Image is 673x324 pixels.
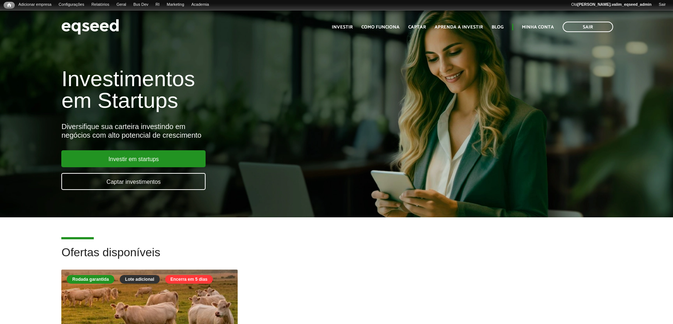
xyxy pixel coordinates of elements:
[4,2,15,9] a: Início
[88,2,113,8] a: Relatórios
[188,2,213,8] a: Academia
[113,2,130,8] a: Geral
[61,150,206,167] a: Investir em startups
[130,2,152,8] a: Bus Dev
[67,275,114,284] div: Rodada garantida
[61,68,387,111] h1: Investimentos em Startups
[15,2,55,8] a: Adicionar empresa
[163,2,188,8] a: Marketing
[120,275,160,284] div: Lote adicional
[61,246,611,270] h2: Ofertas disponíveis
[165,275,213,284] div: Encerra em 5 dias
[655,2,669,8] a: Sair
[435,25,483,30] a: Aprenda a investir
[361,25,400,30] a: Como funciona
[492,25,503,30] a: Blog
[577,2,652,6] strong: [PERSON_NAME].valim_eqseed_admin
[152,2,163,8] a: RI
[55,2,88,8] a: Configurações
[522,25,554,30] a: Minha conta
[568,2,655,8] a: Olá[PERSON_NAME].valim_eqseed_admin
[7,3,11,8] span: Início
[332,25,353,30] a: Investir
[61,173,206,190] a: Captar investimentos
[61,17,119,36] img: EqSeed
[61,122,387,139] div: Diversifique sua carteira investindo em negócios com alto potencial de crescimento
[408,25,426,30] a: Captar
[563,22,613,32] a: Sair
